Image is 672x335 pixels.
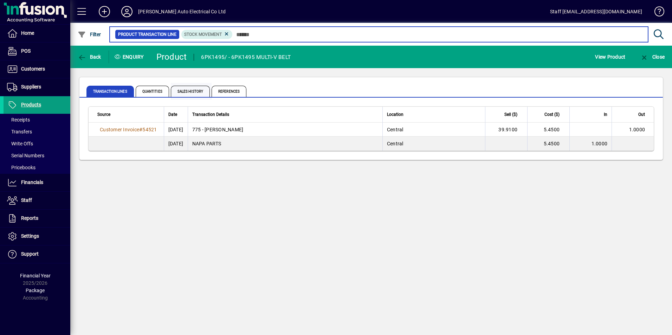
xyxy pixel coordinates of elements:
span: Settings [21,233,39,239]
a: Support [4,245,70,263]
span: Out [638,111,645,118]
button: Back [76,51,103,63]
span: Product Transaction Line [118,31,176,38]
button: Add [93,5,116,18]
div: Source [97,111,160,118]
span: Sales History [171,86,210,97]
span: # [139,127,142,132]
span: Support [21,251,39,257]
span: Filter [78,32,101,37]
span: Receipts [7,117,30,123]
button: Filter [76,28,103,41]
span: Stock movement [184,32,222,37]
span: 1.0000 [629,127,645,132]
div: Date [168,111,183,118]
span: Home [21,30,34,36]
a: Customers [4,60,70,78]
div: Product [156,51,187,63]
span: In [604,111,607,118]
button: Close [638,51,666,63]
div: Cost ($) [532,111,566,118]
div: Location [387,111,481,118]
span: Cost ($) [544,111,560,118]
td: 775 - [PERSON_NAME] [188,123,382,137]
span: Customers [21,66,45,72]
span: Quantities [136,86,169,97]
td: 39.9100 [485,123,527,137]
span: 1.0000 [592,141,608,146]
span: Transfers [7,129,32,134]
td: 5.4500 [527,137,569,151]
a: Write Offs [4,138,70,150]
div: Sell ($) [490,111,524,118]
span: Close [640,54,665,60]
span: Back [78,54,101,60]
span: Reports [21,215,38,221]
a: POS [4,42,70,60]
mat-chip: Product Transaction Type: Stock movement [181,30,233,39]
span: Customer Invoice [100,127,139,132]
span: Package [26,288,45,293]
a: Suppliers [4,78,70,96]
span: Financial Year [20,273,51,278]
span: Serial Numbers [7,153,44,158]
div: Staff [EMAIL_ADDRESS][DOMAIN_NAME] [550,6,642,17]
span: Products [21,102,41,107]
td: 5.4500 [527,123,569,137]
span: Location [387,111,403,118]
span: Suppliers [21,84,41,90]
span: Source [97,111,110,118]
a: Home [4,25,70,42]
div: Enquiry [109,51,151,63]
a: Financials [4,174,70,191]
span: Date [168,111,177,118]
div: [PERSON_NAME] Auto Electrical Co Ltd [138,6,226,17]
td: [DATE] [164,137,188,151]
a: Customer Invoice#54521 [97,126,160,133]
a: Settings [4,228,70,245]
span: Write Offs [7,141,33,146]
span: 54521 [142,127,157,132]
span: Central [387,141,403,146]
a: Reports [4,210,70,227]
span: Pricebooks [7,165,35,170]
div: 6PK1495/ - 6PK1495 MULTI-V BELT [201,52,291,63]
a: Transfers [4,126,70,138]
a: Staff [4,192,70,209]
a: Knowledge Base [649,1,663,24]
span: Sell ($) [504,111,517,118]
span: Central [387,127,403,132]
span: Staff [21,197,32,203]
button: View Product [593,51,627,63]
a: Serial Numbers [4,150,70,162]
span: Financials [21,179,43,185]
td: NAPA PARTS [188,137,382,151]
td: [DATE] [164,123,188,137]
button: Profile [116,5,138,18]
app-page-header-button: Close enquiry [633,51,672,63]
a: Receipts [4,114,70,126]
app-page-header-button: Back [70,51,109,63]
span: Transaction Details [192,111,229,118]
a: Pricebooks [4,162,70,173]
span: View Product [595,51,625,63]
span: References [212,86,246,97]
span: POS [21,48,31,54]
span: Transaction Lines [86,86,134,97]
